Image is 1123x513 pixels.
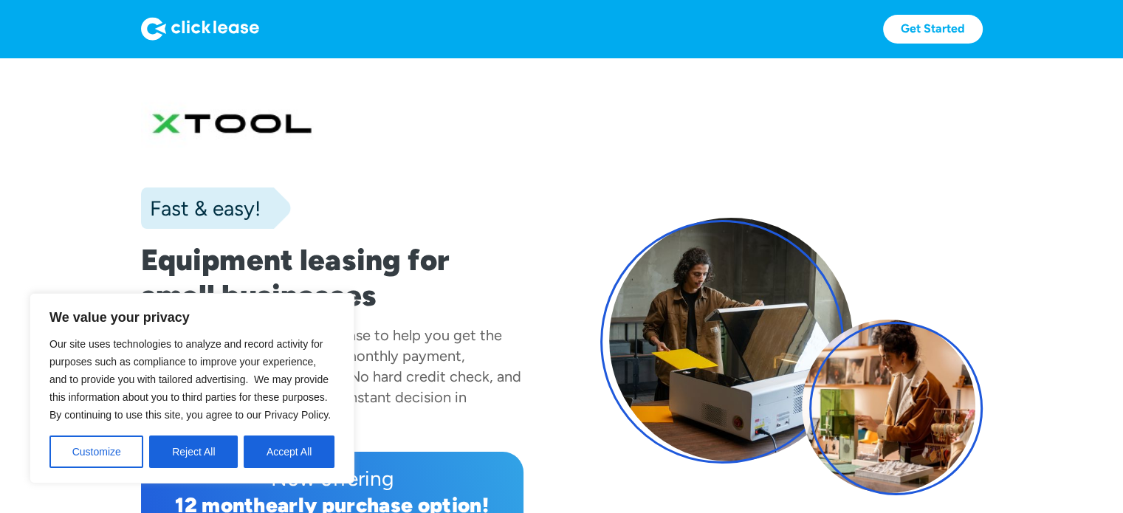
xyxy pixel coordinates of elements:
a: Get Started [883,15,983,44]
div: Fast & easy! [141,193,261,223]
h1: Equipment leasing for small businesses [141,242,523,313]
span: Our site uses technologies to analyze and record activity for purposes such as compliance to impr... [49,338,331,421]
img: Logo [141,17,259,41]
div: We value your privacy [30,293,354,483]
button: Reject All [149,435,238,468]
button: Customize [49,435,143,468]
button: Accept All [244,435,334,468]
p: We value your privacy [49,309,334,326]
